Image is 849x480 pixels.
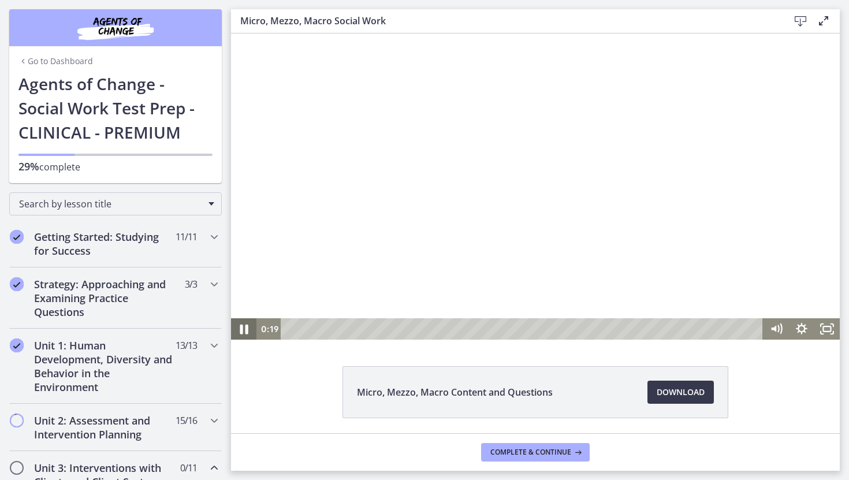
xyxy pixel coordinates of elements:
[34,277,175,319] h2: Strategy: Approaching and Examining Practice Questions
[490,448,571,457] span: Complete & continue
[481,443,590,462] button: Complete & continue
[19,198,203,210] span: Search by lesson title
[18,72,213,144] h1: Agents of Change - Social Work Test Prep - CLINICAL - PREMIUM
[583,285,609,306] button: Fullscreen
[34,230,175,258] h2: Getting Started: Studying for Success
[647,381,714,404] a: Download
[34,414,175,441] h2: Unit 2: Assessment and Intervention Planning
[558,285,583,306] button: Show settings menu
[10,338,24,352] i: Completed
[657,385,705,399] span: Download
[34,338,175,394] h2: Unit 1: Human Development, Diversity and Behavior in the Environment
[18,55,93,67] a: Go to Dashboard
[176,338,197,352] span: 13 / 13
[176,414,197,427] span: 15 / 16
[231,34,840,340] iframe: Video Lesson
[18,159,213,174] p: complete
[176,230,197,244] span: 11 / 11
[9,192,222,215] div: Search by lesson title
[357,385,553,399] span: Micro, Mezzo, Macro Content and Questions
[18,159,39,173] span: 29%
[240,14,770,28] h3: Micro, Mezzo, Macro Social Work
[180,461,197,475] span: 0 / 11
[10,230,24,244] i: Completed
[533,285,558,306] button: Mute
[10,277,24,291] i: Completed
[46,14,185,42] img: Agents of Change
[185,277,197,291] span: 3 / 3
